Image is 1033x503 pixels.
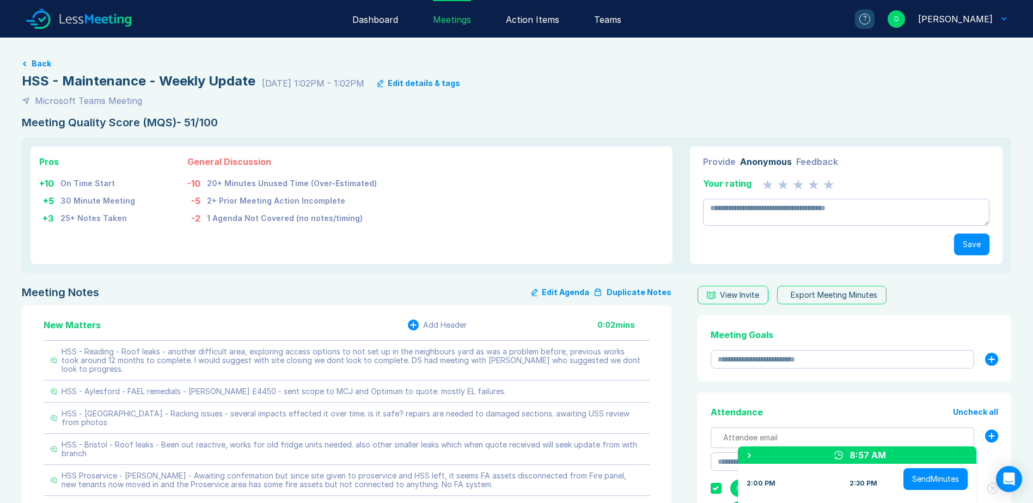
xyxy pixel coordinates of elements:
button: Save [954,234,989,255]
div: Anonymous [740,155,792,168]
td: 20+ Minutes Unused Time (Over-Estimated) [207,173,377,190]
div: View Invite [720,291,759,299]
div: Your rating [703,177,751,190]
div: General Discussion [187,155,377,168]
div: Export Meeting Minutes [791,291,877,299]
div: Add Header [423,321,467,329]
div: Meeting Goals [711,328,998,341]
div: 2:30 PM [849,479,877,488]
div: HSS - Bristol - Roof leaks - Been out reactive, works for old fridge units needed. also other sma... [62,440,643,458]
td: -2 [187,207,207,225]
td: -5 [187,190,207,207]
button: Edit details & tags [377,79,460,88]
td: 30 Minute Meeting [60,190,135,207]
div: HSS Proservice - [PERSON_NAME] - Awaiting confirmation but since site given to proservice and HSS... [62,471,643,489]
div: Feedback [796,155,838,168]
div: Attendance [711,406,763,419]
div: HSS - [GEOGRAPHIC_DATA] - Racking issues - several impacts effected it over time. is it safe? rep... [62,409,643,427]
a: Back [22,59,1011,68]
div: D [888,10,905,28]
td: 1 Agenda Not Covered (no notes/timing) [207,207,377,225]
button: View Invite [698,286,768,304]
div: [DATE] 1:02PM - 1:02PM [262,77,364,90]
td: On Time Start [60,173,135,190]
button: Add Header [408,320,467,330]
div: Microsoft Teams Meeting [35,94,142,107]
div: 2:00 PM [747,479,775,488]
div: Meeting Quality Score (MQS) - 51/100 [22,116,1011,129]
div: HSS - Maintenance - Weekly Update [22,72,255,90]
button: Back [32,59,51,68]
td: + 5 [39,190,60,207]
button: Export Meeting Minutes [777,286,887,304]
div: Provide [703,155,736,168]
div: HSS - Aylesford - FAEL remedials - [PERSON_NAME] £4450 - sent scope to MCJ and Optimum to quote. ... [62,387,506,396]
button: Uncheck all [953,408,998,416]
div: Pros [39,155,135,168]
div: 8:57 AM [849,449,886,462]
div: ? [859,14,870,24]
div: New Matters [44,318,101,332]
td: 2+ Prior Meeting Action Incomplete [207,190,377,207]
button: SendMinutes [903,468,968,490]
div: HSS - Reading - Roof leaks - another difficult area, exploring access options to not set up in th... [62,347,643,373]
div: Open Intercom Messenger [996,466,1022,492]
div: 0 Stars [762,177,834,190]
td: + 3 [39,207,60,225]
td: + 10 [39,173,60,190]
a: ? [842,9,875,29]
button: Edit Agenda [531,286,589,299]
button: Duplicate Notes [594,286,671,299]
td: 25+ Notes Taken [60,207,135,225]
div: Edit details & tags [388,79,460,88]
div: David Hayter [918,13,993,26]
div: Meeting Notes [22,286,99,299]
div: 0:02 mins [597,321,650,329]
td: -10 [187,173,207,190]
div: G [730,480,748,497]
